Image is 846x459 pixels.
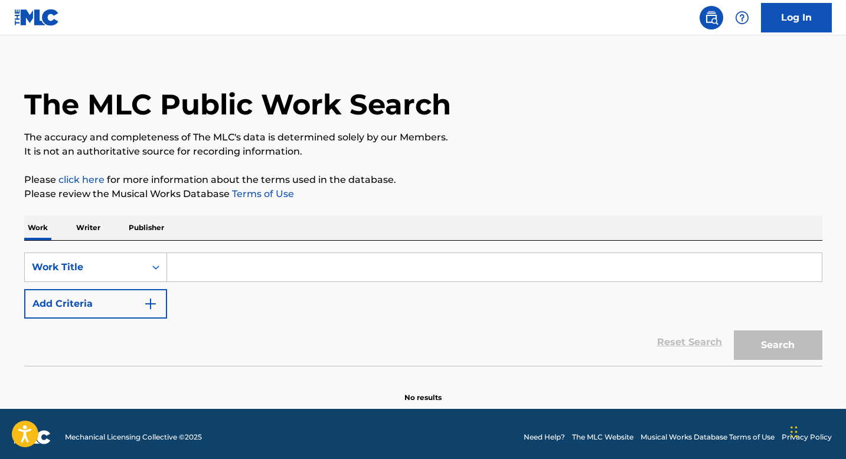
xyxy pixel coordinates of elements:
[230,188,294,199] a: Terms of Use
[24,215,51,240] p: Work
[730,6,754,29] div: Help
[24,145,822,159] p: It is not an authoritative source for recording information.
[761,3,832,32] a: Log In
[782,432,832,442] a: Privacy Policy
[65,432,202,442] span: Mechanical Licensing Collective © 2025
[125,215,168,240] p: Publisher
[143,297,158,311] img: 9d2ae6d4665cec9f34b9.svg
[700,6,723,29] a: Public Search
[24,130,822,145] p: The accuracy and completeness of The MLC's data is determined solely by our Members.
[641,432,775,442] a: Musical Works Database Terms of Use
[572,432,633,442] a: The MLC Website
[787,402,846,459] iframe: Chat Widget
[24,87,451,122] h1: The MLC Public Work Search
[58,174,104,185] a: click here
[24,173,822,187] p: Please for more information about the terms used in the database.
[524,432,565,442] a: Need Help?
[24,253,822,366] form: Search Form
[735,11,749,25] img: help
[704,11,718,25] img: search
[24,289,167,319] button: Add Criteria
[14,9,60,26] img: MLC Logo
[791,414,798,450] div: Drag
[32,260,138,274] div: Work Title
[24,187,822,201] p: Please review the Musical Works Database
[73,215,104,240] p: Writer
[404,378,442,403] p: No results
